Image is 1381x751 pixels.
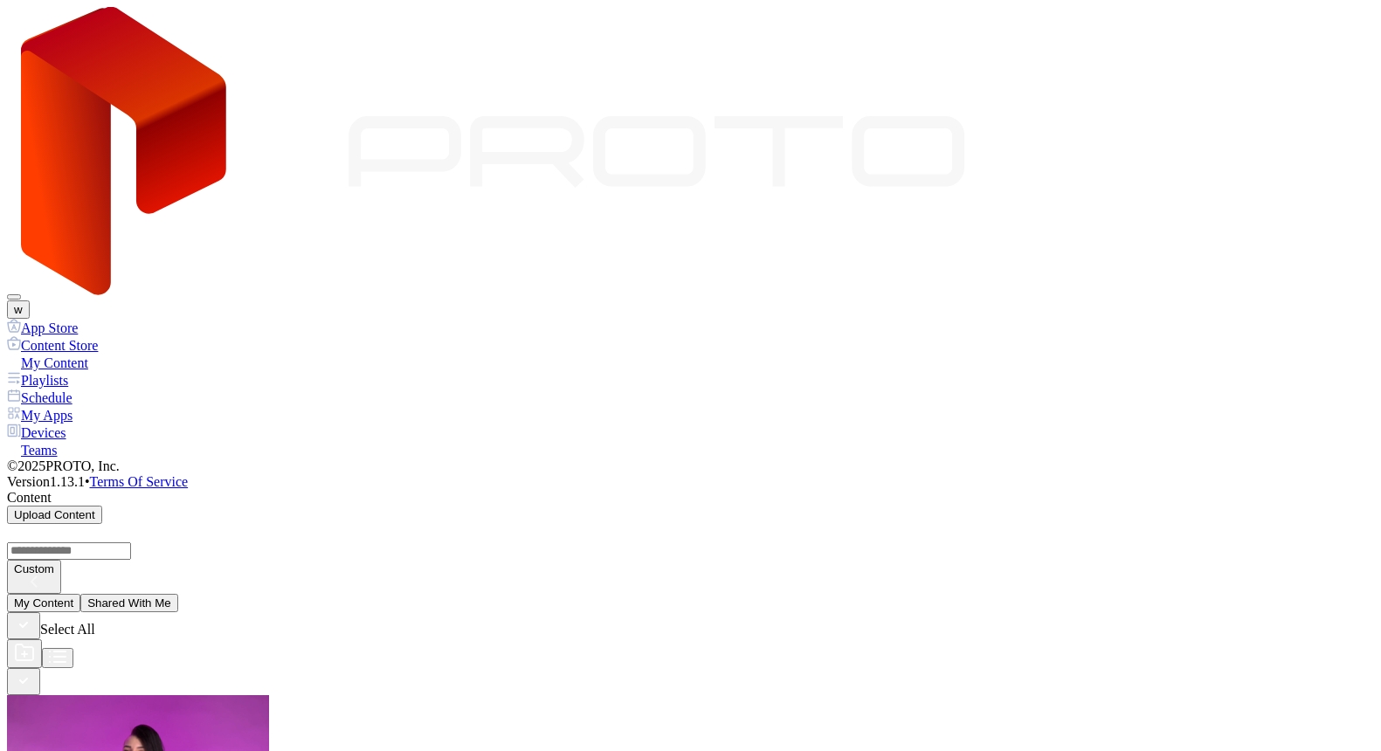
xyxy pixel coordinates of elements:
a: Schedule [7,389,1374,406]
a: Devices [7,424,1374,441]
button: My Content [7,594,80,612]
a: My Content [7,354,1374,371]
button: Custom [7,560,61,594]
button: Upload Content [7,506,102,524]
a: App Store [7,319,1374,336]
span: Version 1.13.1 • [7,474,90,489]
button: w [7,300,30,319]
div: Upload Content [14,508,95,521]
a: Content Store [7,336,1374,354]
button: Shared With Me [80,594,178,612]
a: My Apps [7,406,1374,424]
div: Custom [14,562,54,575]
div: Content [7,490,1374,506]
span: Select All [40,622,95,637]
a: Terms Of Service [90,474,189,489]
a: Playlists [7,371,1374,389]
div: © 2025 PROTO, Inc. [7,458,1374,474]
a: Teams [7,441,1374,458]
